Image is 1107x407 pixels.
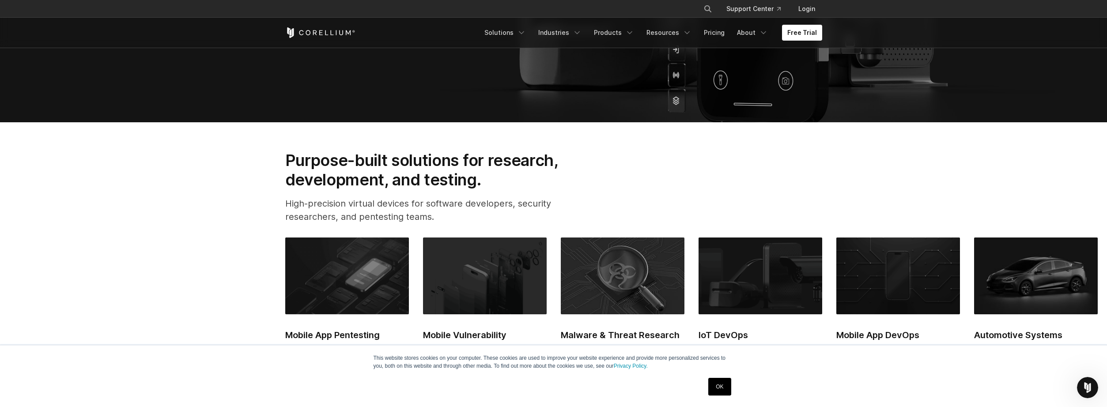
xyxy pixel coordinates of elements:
img: Malware & Threat Research [561,237,684,314]
a: Login [791,1,822,17]
h2: Automotive Systems [974,328,1098,342]
a: Privacy Policy. [614,363,648,369]
a: Resources [641,25,697,41]
a: OK [708,378,731,396]
img: IoT DevOps [699,237,822,314]
h2: Malware & Threat Research [561,328,684,342]
a: Corellium Home [285,27,355,38]
iframe: Intercom live chat [1077,377,1098,398]
h2: Purpose-built solutions for research, development, and testing. [285,151,586,190]
p: This website stores cookies on your computer. These cookies are used to improve your website expe... [374,354,734,370]
img: Mobile Vulnerability Research [423,237,547,314]
h2: IoT DevOps [699,328,822,342]
a: Free Trial [782,25,822,41]
a: Support Center [719,1,788,17]
button: Search [700,1,716,17]
p: High-precision virtual devices for software developers, security researchers, and pentesting teams. [285,197,586,223]
img: Automotive Systems [974,237,1098,314]
h2: Mobile App DevOps [836,328,960,342]
img: Mobile App Pentesting [285,237,409,314]
div: Navigation Menu [479,25,822,41]
h2: Mobile App Pentesting [285,328,409,342]
a: About [732,25,773,41]
a: Pricing [699,25,730,41]
a: Products [589,25,639,41]
a: Solutions [479,25,531,41]
a: Industries [533,25,587,41]
div: Navigation Menu [693,1,822,17]
img: Mobile App DevOps [836,237,960,314]
h2: Mobile Vulnerability Research [423,328,547,355]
